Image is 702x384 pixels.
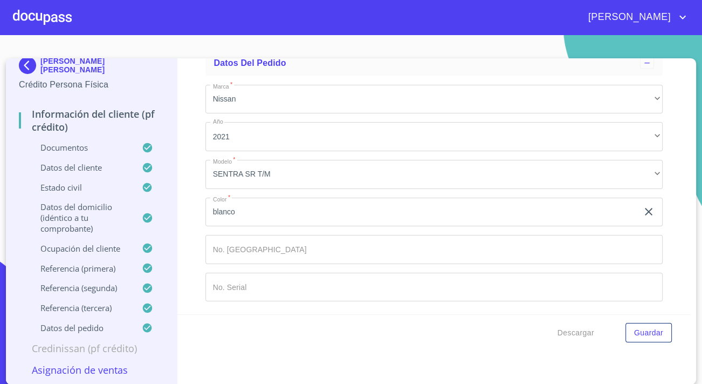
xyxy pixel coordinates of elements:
[19,78,164,91] p: Crédito Persona Física
[19,282,142,293] p: Referencia (segunda)
[19,142,142,153] p: Documentos
[19,322,142,333] p: Datos del pedido
[19,57,40,74] img: Docupass spot blue
[19,201,142,234] p: Datos del domicilio (idéntico a tu comprobante)
[580,9,689,26] button: account of current user
[558,326,594,340] span: Descargar
[205,160,663,189] div: SENTRA SR T/M
[19,302,142,313] p: Referencia (tercera)
[553,323,598,343] button: Descargar
[625,323,672,343] button: Guardar
[19,363,164,376] p: Asignación de Ventas
[19,263,142,274] p: Referencia (primera)
[40,57,164,74] p: [PERSON_NAME] [PERSON_NAME]
[634,326,663,340] span: Guardar
[205,122,663,151] div: 2021
[205,50,663,76] div: Datos del pedido
[19,342,164,355] p: Credinissan (PF crédito)
[642,205,655,218] button: clear input
[205,85,663,114] div: Nissan
[580,9,676,26] span: [PERSON_NAME]
[19,57,164,78] div: [PERSON_NAME] [PERSON_NAME]
[214,58,286,68] span: Datos del pedido
[19,182,142,193] p: Estado Civil
[19,107,164,133] p: Información del cliente (PF crédito)
[19,162,142,173] p: Datos del cliente
[19,243,142,254] p: Ocupación del Cliente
